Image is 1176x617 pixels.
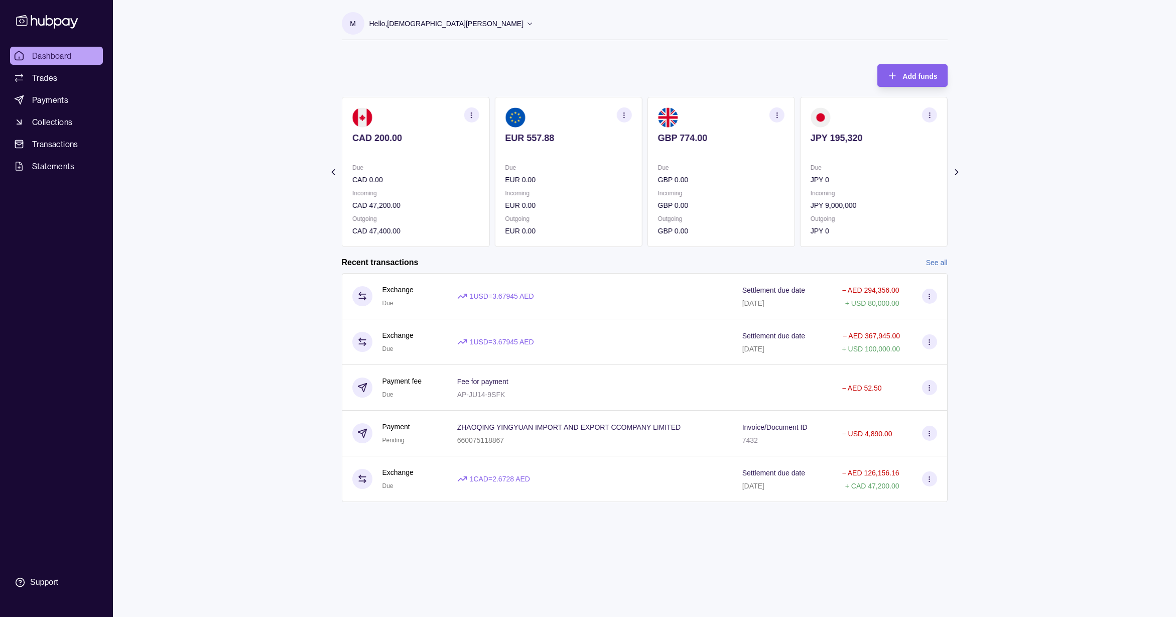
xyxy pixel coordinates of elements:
p: EUR 0.00 [505,174,631,185]
p: 1 USD = 3.67945 AED [470,336,534,347]
p: − AED 52.50 [842,384,881,392]
h2: Recent transactions [342,257,419,268]
span: Collections [32,116,72,128]
img: jp [810,107,830,128]
p: Incoming [352,188,479,199]
p: Due [810,162,937,173]
p: Incoming [658,188,784,199]
span: Add funds [902,72,937,80]
p: CAD 47,400.00 [352,225,479,236]
p: Exchange [382,330,414,341]
p: Due [658,162,784,173]
span: Due [382,482,394,489]
p: − AED 294,356.00 [842,286,899,294]
p: Fee for payment [457,378,508,386]
p: + USD 100,000.00 [842,345,900,353]
p: JPY 9,000,000 [810,200,937,211]
p: + CAD 47,200.00 [845,482,899,490]
p: Incoming [505,188,631,199]
p: ZHAOQING YINGYUAN IMPORT AND EXPORT CCOMPANY LIMITED [457,423,681,431]
p: Due [505,162,631,173]
p: Due [352,162,479,173]
p: − USD 4,890.00 [842,430,892,438]
img: ca [352,107,372,128]
p: GBP 774.00 [658,133,784,144]
p: Outgoing [810,213,937,224]
p: [DATE] [742,345,764,353]
button: Add funds [877,64,947,87]
p: [DATE] [742,482,764,490]
span: Statements [32,160,74,172]
p: EUR 557.88 [505,133,631,144]
a: Statements [10,157,103,175]
span: Due [382,391,394,398]
p: GBP 0.00 [658,200,784,211]
p: CAD 47,200.00 [352,200,479,211]
p: JPY 0 [810,225,937,236]
a: Payments [10,91,103,109]
p: Outgoing [658,213,784,224]
p: AP-JU14-9SFK [457,391,505,399]
div: Support [30,577,58,588]
span: Payments [32,94,68,106]
p: Payment fee [382,376,422,387]
p: Exchange [382,467,414,478]
p: 7432 [742,436,758,444]
p: − AED 126,156.16 [842,469,899,477]
img: eu [505,107,525,128]
p: 660075118867 [457,436,504,444]
span: Pending [382,437,405,444]
p: GBP 0.00 [658,225,784,236]
p: Outgoing [352,213,479,224]
p: JPY 0 [810,174,937,185]
span: Dashboard [32,50,72,62]
p: Settlement due date [742,469,805,477]
a: See all [926,257,948,268]
p: Exchange [382,284,414,295]
a: Trades [10,69,103,87]
p: Invoice/Document ID [742,423,808,431]
p: M [350,18,356,29]
p: 1 USD = 3.67945 AED [470,291,534,302]
a: Support [10,572,103,593]
span: Due [382,345,394,352]
p: 1 CAD = 2.6728 AED [470,473,530,484]
p: Incoming [810,188,937,199]
a: Collections [10,113,103,131]
p: − AED 367,945.00 [843,332,900,340]
span: Transactions [32,138,78,150]
p: Payment [382,421,410,432]
img: gb [658,107,678,128]
a: Dashboard [10,47,103,65]
a: Transactions [10,135,103,153]
span: Due [382,300,394,307]
p: + USD 80,000.00 [845,299,899,307]
p: CAD 0.00 [352,174,479,185]
p: Settlement due date [742,286,805,294]
p: CAD 200.00 [352,133,479,144]
p: Outgoing [505,213,631,224]
p: JPY 195,320 [810,133,937,144]
span: Trades [32,72,57,84]
p: [DATE] [742,299,764,307]
p: EUR 0.00 [505,225,631,236]
p: EUR 0.00 [505,200,631,211]
p: Settlement due date [742,332,805,340]
p: Hello, [DEMOGRAPHIC_DATA][PERSON_NAME] [369,18,524,29]
p: GBP 0.00 [658,174,784,185]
